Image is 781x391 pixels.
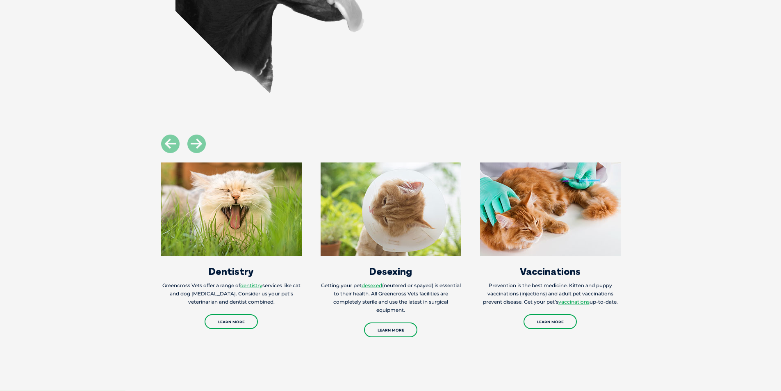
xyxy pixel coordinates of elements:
a: Learn More [524,314,577,329]
a: dentistry [240,282,262,288]
p: Getting your pet (neutered or spayed) is essential to their health. All Greencross Vets facilitie... [321,281,461,314]
p: Greencross Vets offer a range of services like cat and dog [MEDICAL_DATA]. Consider us your pet’s... [161,281,302,306]
h3: Vaccinations [480,266,621,276]
a: desexed [362,282,382,288]
h3: Dentistry [161,266,302,276]
a: Learn More [205,314,258,329]
p: Prevention is the best medicine. Kitten and puppy vaccinations (injections) and adult pet vaccina... [480,281,621,306]
a: Learn More [364,322,417,337]
h3: Desexing [321,266,461,276]
a: vaccinations [558,299,590,305]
